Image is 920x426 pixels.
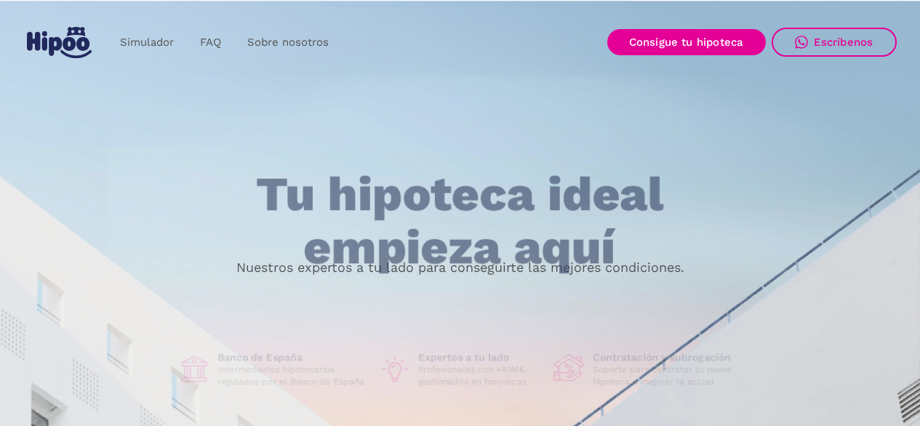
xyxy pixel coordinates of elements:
h1: Expertos a tu lado [418,351,542,364]
a: FAQ [187,28,234,57]
div: Escríbenos [814,36,873,49]
a: Escríbenos [772,28,897,57]
h1: Banco de España [217,351,367,364]
a: Consigue tu hipoteca [607,29,766,55]
a: Sobre nosotros [234,28,342,57]
p: Intermediarios hipotecarios regulados por el Banco de España [217,364,367,387]
a: Simulador [107,28,187,57]
p: Soporte para contratar tu nueva hipoteca o mejorar la actual [593,364,743,387]
h1: Contratación y subrogación [593,351,743,364]
a: home [24,21,95,64]
p: Nuestros expertos a tu lado para conseguirte las mejores condiciones. [236,262,684,273]
h1: Tu hipoteca ideal empieza aquí [184,168,735,273]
